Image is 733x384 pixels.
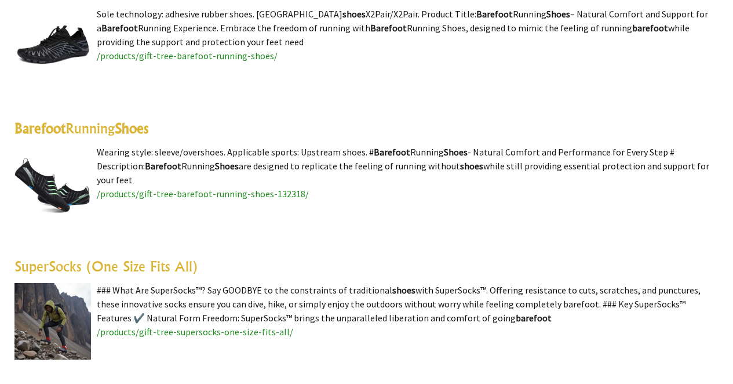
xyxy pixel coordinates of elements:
highlight: barefoot [516,312,552,324]
a: /products/gift-tree-supersocks-one-size-fits-all/ [97,326,293,338]
a: /products/gift-tree-barefoot-running-shoes/ [97,50,278,61]
highlight: shoes [460,160,483,172]
highlight: shoes [342,8,366,20]
a: /products/gift-tree-barefoot-running-shoes-132318/ [97,188,309,200]
highlight: Barefoot [374,146,410,158]
highlight: Barefoot [14,119,65,137]
img: SuperSocks (One Size Fits All) [14,283,91,360]
highlight: Shoes [546,8,570,20]
highlight: Barefoot [101,22,138,34]
a: BarefootRunningShoes [14,119,148,137]
img: Barefoot Running Shoes [14,7,91,84]
highlight: barefoot [632,22,668,34]
img: Barefoot Running Shoes [14,145,91,222]
highlight: Barefoot [370,22,407,34]
highlight: shoes [392,284,415,296]
highlight: Shoes [115,119,148,137]
highlight: Shoes [215,160,239,172]
a: SuperSocks (One Size Fits All) [14,258,198,275]
highlight: Shoes [444,146,468,158]
highlight: Barefoot [145,160,181,172]
highlight: Barefoot [476,8,513,20]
